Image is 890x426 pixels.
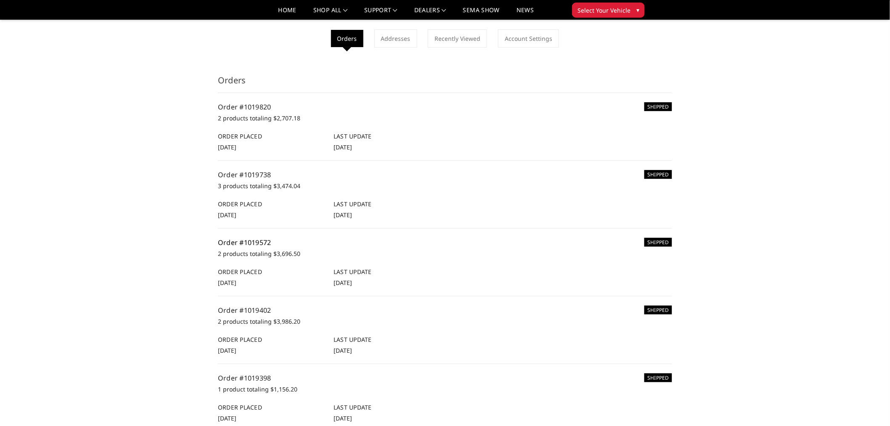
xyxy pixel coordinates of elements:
h6: Order Placed [218,335,325,344]
span: [DATE] [218,346,236,354]
p: 2 products totaling $3,986.20 [218,317,672,327]
a: Order #1019398 [218,373,271,383]
span: [DATE] [334,143,352,151]
a: News [517,7,534,19]
h6: SHIPPED [644,102,672,111]
span: [DATE] [334,346,352,354]
h6: Last Update [334,200,440,208]
a: Account Settings [498,29,559,48]
h6: Order Placed [218,267,325,276]
h3: Orders [218,74,672,93]
span: Select Your Vehicle [577,6,630,15]
h6: SHIPPED [644,170,672,179]
a: Support [364,7,397,19]
h6: SHIPPED [644,238,672,247]
span: [DATE] [218,414,236,422]
a: Order #1019820 [218,102,271,112]
h6: Order Placed [218,200,325,208]
a: SEMA Show [463,7,500,19]
p: 3 products totaling $3,474.04 [218,181,672,191]
span: [DATE] [218,143,236,151]
h6: Order Placed [218,132,325,141]
span: [DATE] [334,211,352,219]
h6: Last Update [334,403,440,412]
h6: Order Placed [218,403,325,412]
a: Order #1019738 [218,170,271,179]
a: Dealers [414,7,446,19]
a: Order #1019402 [218,306,271,315]
span: [DATE] [334,414,352,422]
h6: Last Update [334,335,440,344]
p: 2 products totaling $3,696.50 [218,249,672,259]
h6: Last Update [334,267,440,276]
span: [DATE] [218,279,236,287]
li: Orders [331,30,363,47]
a: Order #1019572 [218,238,271,247]
p: 2 products totaling $2,707.18 [218,113,672,123]
h6: SHIPPED [644,373,672,382]
a: shop all [313,7,347,19]
span: ▾ [636,5,639,14]
button: Select Your Vehicle [572,3,645,18]
a: Recently Viewed [428,29,487,48]
a: Addresses [374,29,417,48]
span: [DATE] [218,211,236,219]
span: [DATE] [334,279,352,287]
h6: Last Update [334,132,440,141]
h6: SHIPPED [644,306,672,314]
p: 1 product totaling $1,156.20 [218,384,672,394]
a: Home [278,7,297,19]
